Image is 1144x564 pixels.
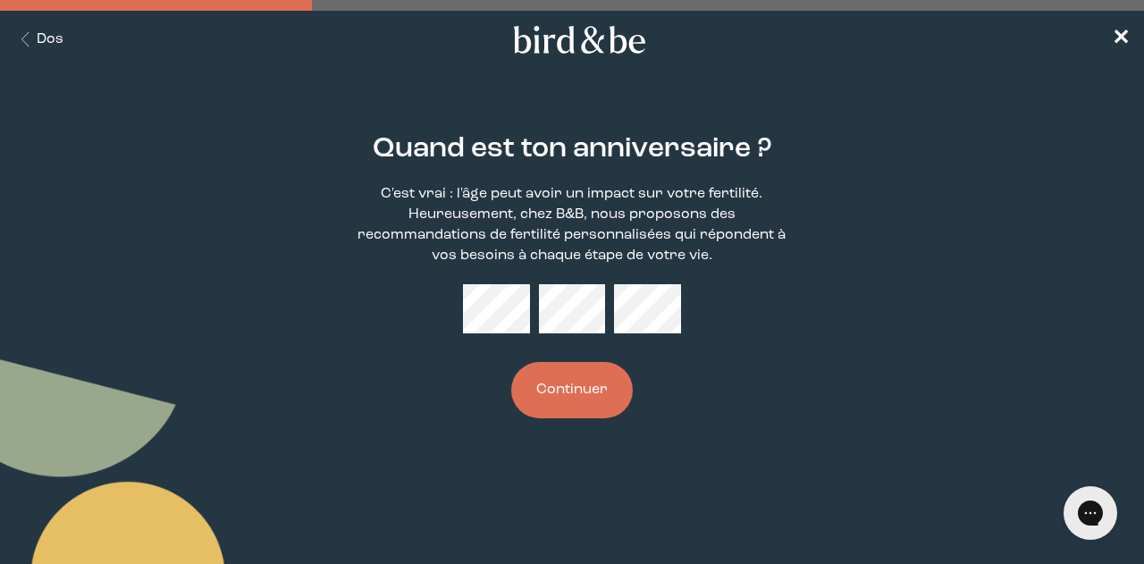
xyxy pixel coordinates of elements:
[14,29,63,50] button: Bouton Retour
[357,187,786,263] font: C'est vrai : l'âge peut avoir un impact sur votre fertilité. Heureusement, chez B&B, nous proposo...
[373,135,772,164] font: Quand est ton anniversaire ?
[1112,24,1130,55] a: ✕
[58,25,176,40] font: Discutez avec nous
[511,362,633,418] button: Continuer
[536,383,608,397] font: Continuer
[1055,480,1126,546] iframe: Messagerie en direct Gorgias
[37,32,63,46] font: Dos
[1112,29,1130,50] font: ✕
